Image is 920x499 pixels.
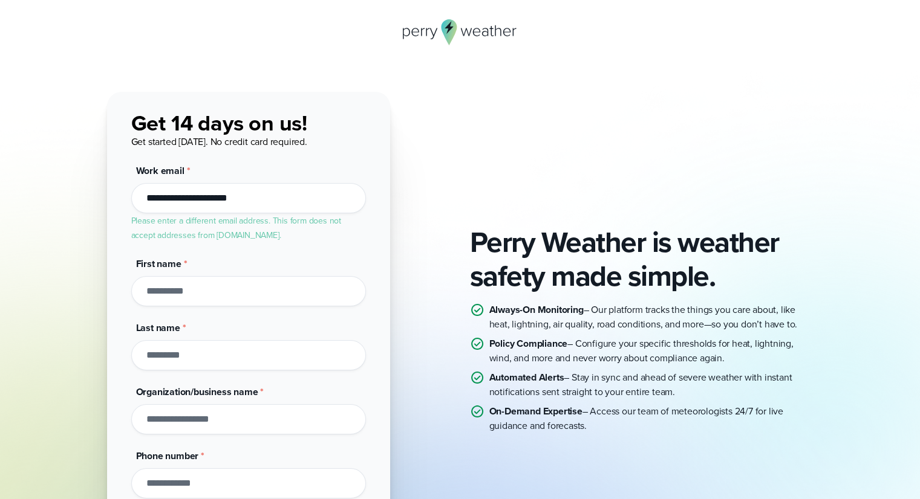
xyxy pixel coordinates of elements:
[489,336,814,365] p: – Configure your specific thresholds for heat, lightning, wind, and more and never worry about co...
[131,107,307,139] span: Get 14 days on us!
[136,321,180,335] span: Last name
[489,303,814,332] p: – Our platform tracks the things you care about, like heat, lightning, air quality, road conditio...
[131,135,307,149] span: Get started [DATE]. No credit card required.
[489,404,582,418] strong: On-Demand Expertise
[489,370,814,399] p: – Stay in sync and ahead of severe weather with instant notifications sent straight to your entir...
[489,336,568,350] strong: Policy Compliance
[136,164,184,178] span: Work email
[131,214,341,242] label: Please enter a different email address. This form does not accept addresses from [DOMAIN_NAME].
[489,404,814,433] p: – Access our team of meteorologists 24/7 for live guidance and forecasts.
[489,303,584,317] strong: Always-On Monitoring
[136,449,199,463] span: Phone number
[136,257,181,271] span: First name
[470,225,814,293] h2: Perry Weather is weather safety made simple.
[136,385,258,399] span: Organization/business name
[489,370,564,384] strong: Automated Alerts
